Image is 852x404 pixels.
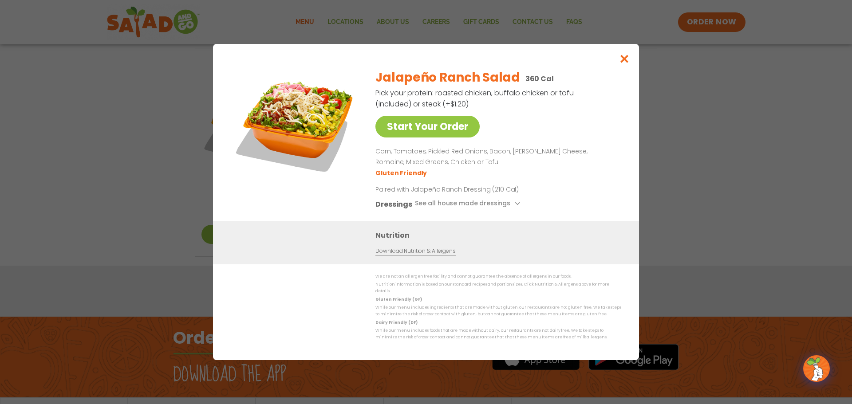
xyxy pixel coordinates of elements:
[525,73,554,84] p: 360 Cal
[375,68,520,87] h2: Jalapeño Ranch Salad
[375,230,626,241] h3: Nutrition
[375,146,618,168] p: Corn, Tomatoes, Pickled Red Onions, Bacon, [PERSON_NAME] Cheese, Romaine, Mixed Greens, Chicken o...
[415,199,523,210] button: See all house made dressings
[610,44,639,74] button: Close modal
[804,356,829,381] img: wpChatIcon
[375,199,412,210] h3: Dressings
[375,87,575,110] p: Pick your protein: roasted chicken, buffalo chicken or tofu (included) or steak (+$1.20)
[375,281,621,295] p: Nutrition information is based on our standard recipes and portion sizes. Click Nutrition & Aller...
[375,304,621,318] p: While our menu includes ingredients that are made without gluten, our restaurants are not gluten ...
[375,247,455,255] a: Download Nutrition & Allergens
[233,62,357,186] img: Featured product photo for Jalapeño Ranch Salad
[375,185,540,194] p: Paired with Jalapeño Ranch Dressing (210 Cal)
[375,169,428,178] li: Gluten Friendly
[375,297,422,302] strong: Gluten Friendly (GF)
[375,320,417,325] strong: Dairy Friendly (DF)
[375,327,621,341] p: While our menu includes foods that are made without dairy, our restaurants are not dairy free. We...
[375,116,480,137] a: Start Your Order
[375,273,621,280] p: We are not an allergen free facility and cannot guarantee the absence of allergens in our foods.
